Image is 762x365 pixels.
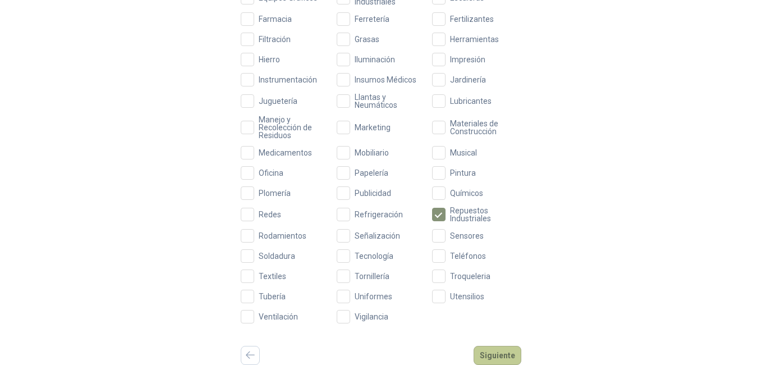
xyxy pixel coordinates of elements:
[350,56,400,63] span: Iluminación
[254,232,311,240] span: Rodamientos
[446,252,490,260] span: Teléfonos
[350,93,426,109] span: Llantas y Neumáticos
[446,293,489,300] span: Utensilios
[350,293,397,300] span: Uniformes
[350,232,405,240] span: Señalización
[474,346,521,365] button: Siguiente
[446,120,521,135] span: Materiales de Construcción
[254,252,300,260] span: Soldadura
[446,232,488,240] span: Sensores
[254,189,295,197] span: Plomería
[254,211,286,218] span: Redes
[446,169,480,177] span: Pintura
[446,97,496,105] span: Lubricantes
[446,149,481,157] span: Musical
[446,56,490,63] span: Impresión
[350,211,407,218] span: Refrigeración
[350,252,398,260] span: Tecnología
[446,189,488,197] span: Químicos
[446,35,503,43] span: Herramientas
[254,15,296,23] span: Farmacia
[350,189,396,197] span: Publicidad
[254,149,316,157] span: Medicamentos
[254,97,302,105] span: Juguetería
[350,124,395,131] span: Marketing
[350,15,394,23] span: Ferretería
[254,293,290,300] span: Tubería
[254,56,284,63] span: Hierro
[350,169,393,177] span: Papelería
[254,272,291,280] span: Textiles
[446,207,521,222] span: Repuestos Industriales
[350,76,421,84] span: Insumos Médicos
[446,76,490,84] span: Jardinería
[446,15,498,23] span: Fertilizantes
[350,35,384,43] span: Grasas
[350,149,393,157] span: Mobiliario
[254,169,288,177] span: Oficina
[254,35,295,43] span: Filtración
[446,272,495,280] span: Troqueleria
[254,116,330,139] span: Manejo y Recolección de Residuos
[254,76,322,84] span: Instrumentación
[254,313,302,321] span: Ventilación
[350,272,394,280] span: Tornillería
[350,313,393,321] span: Vigilancia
